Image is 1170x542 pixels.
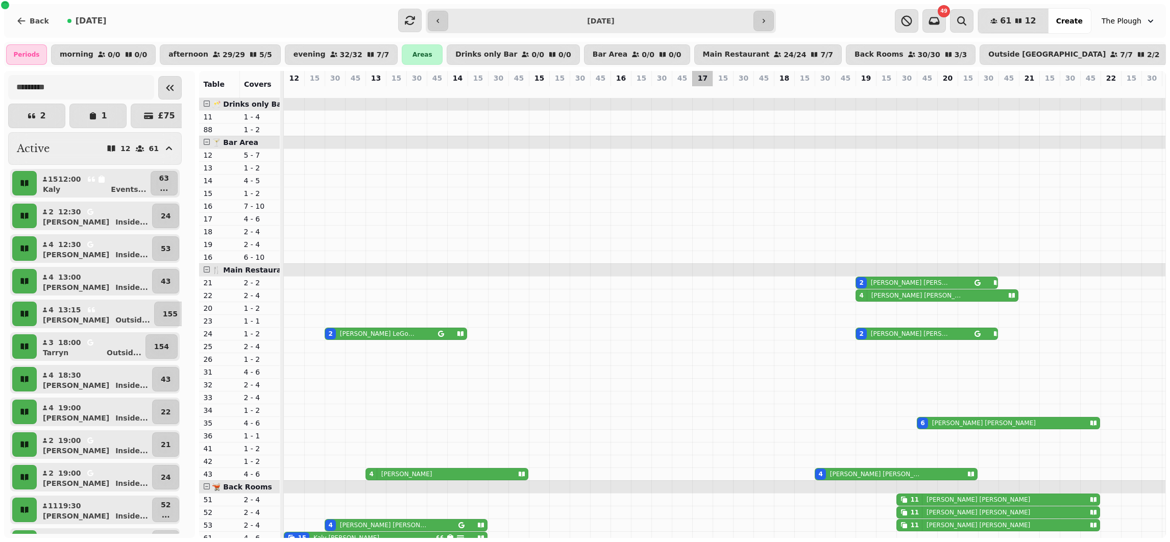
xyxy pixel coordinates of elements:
[152,236,179,261] button: 53
[58,272,81,282] p: 13:00
[243,214,276,224] p: 4 - 6
[115,413,148,423] p: Inside ...
[243,367,276,377] p: 4 - 6
[152,204,179,228] button: 24
[43,282,109,292] p: [PERSON_NAME]
[514,73,524,83] p: 45
[535,85,543,95] p: 0
[39,400,150,424] button: 419:00[PERSON_NAME]Inside...
[859,291,863,300] div: 4
[313,534,379,542] p: Kaly [PERSON_NAME]
[1000,17,1011,25] span: 61
[902,73,912,83] p: 30
[882,73,891,83] p: 15
[369,470,373,478] div: 4
[151,171,178,195] button: 63...
[846,44,976,65] button: Back Rooms30/303/3
[203,329,235,339] p: 24
[759,73,769,83] p: 45
[800,73,810,83] p: 15
[392,73,401,83] p: 15
[473,73,483,83] p: 15
[203,278,235,288] p: 21
[821,85,829,95] p: 4
[575,73,585,83] p: 30
[154,341,169,352] p: 154
[955,51,967,58] p: 3 / 3
[328,330,332,338] div: 2
[760,85,768,95] p: 0
[310,85,319,95] p: 0
[351,85,359,95] p: 0
[203,354,235,364] p: 26
[718,73,728,83] p: 15
[149,145,159,152] p: 61
[48,501,54,511] p: 11
[203,201,235,211] p: 16
[161,439,170,450] p: 21
[39,204,150,228] button: 212:30[PERSON_NAME]Inside...
[159,183,169,193] p: ...
[203,239,235,250] p: 19
[433,85,441,95] p: 0
[58,501,81,511] p: 19:30
[984,73,993,83] p: 30
[882,85,890,95] p: 0
[243,278,276,288] p: 2 - 2
[115,282,148,292] p: Inside ...
[243,239,276,250] p: 2 - 4
[203,380,235,390] p: 32
[616,73,626,83] p: 16
[159,173,169,183] p: 63
[203,431,235,441] p: 36
[203,214,235,224] p: 17
[932,419,1036,427] p: [PERSON_NAME] [PERSON_NAME]
[244,80,272,88] span: Covers
[168,51,208,59] p: afternoon
[203,227,235,237] p: 18
[340,521,429,529] p: [PERSON_NAME] [PERSON_NAME]
[910,496,919,504] div: 11
[555,85,564,95] p: 0
[593,51,628,59] p: Bar Area
[1004,73,1014,83] p: 45
[39,269,150,293] button: 413:00[PERSON_NAME]Inside...
[1148,85,1156,95] p: 0
[203,125,235,135] p: 88
[531,51,544,58] p: 0 / 0
[243,418,276,428] p: 4 - 6
[152,367,179,391] button: 43
[1127,73,1136,83] p: 15
[115,250,148,260] p: Inside ...
[243,392,276,403] p: 2 - 4
[1005,85,1013,95] p: 0
[1056,17,1083,24] span: Create
[859,330,863,338] div: 2
[40,112,45,120] p: 2
[69,104,127,128] button: 1
[161,374,170,384] p: 43
[1086,85,1094,95] p: 0
[657,85,666,95] p: 0
[243,125,276,135] p: 1 - 2
[779,73,789,83] p: 18
[161,276,170,286] p: 43
[39,236,150,261] button: 412:30[PERSON_NAME]Inside...
[871,279,949,287] p: [PERSON_NAME] [PERSON_NAME]
[131,104,188,128] button: £75
[290,85,298,95] p: 15
[596,73,605,83] p: 45
[820,73,830,83] p: 30
[243,176,276,186] p: 4 - 5
[203,150,235,160] p: 12
[1120,51,1133,58] p: 7 / 7
[152,465,179,489] button: 24
[243,290,276,301] p: 2 - 4
[784,51,806,58] p: 24 / 24
[963,73,973,83] p: 15
[43,250,109,260] p: [PERSON_NAME]
[39,334,143,359] button: 318:00TarrynOutsid...
[39,171,149,195] button: 1512:00KalyEvents...
[111,184,146,194] p: Events ...
[494,85,502,95] p: 0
